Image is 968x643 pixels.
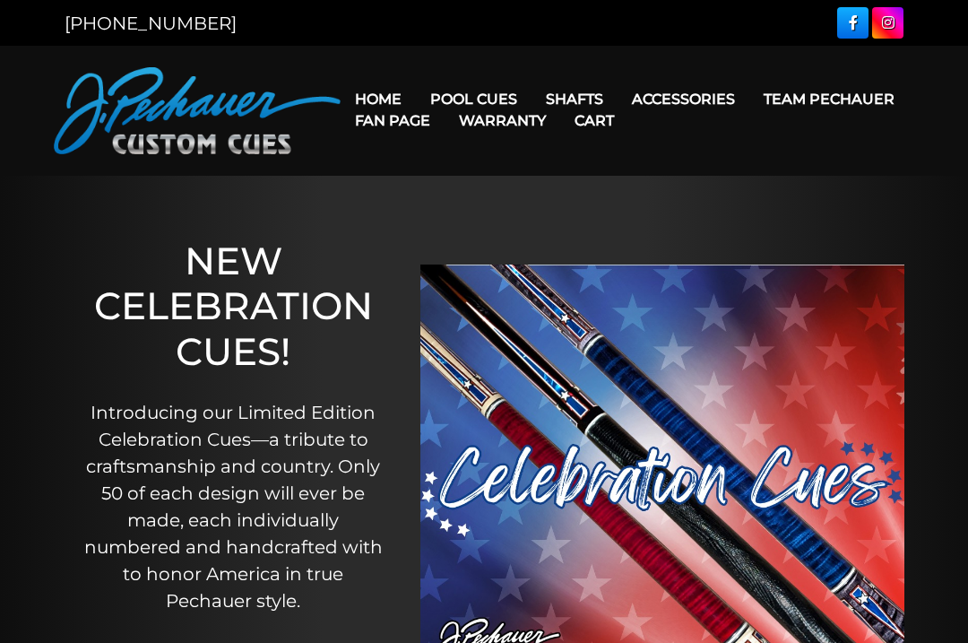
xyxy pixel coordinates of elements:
[416,76,532,122] a: Pool Cues
[54,67,341,154] img: Pechauer Custom Cues
[445,98,560,143] a: Warranty
[560,98,628,143] a: Cart
[341,98,445,143] a: Fan Page
[532,76,618,122] a: Shafts
[341,76,416,122] a: Home
[749,76,909,122] a: Team Pechauer
[82,399,385,614] p: Introducing our Limited Edition Celebration Cues—a tribute to craftsmanship and country. Only 50 ...
[82,239,385,374] h1: NEW CELEBRATION CUES!
[65,13,237,34] a: [PHONE_NUMBER]
[618,76,749,122] a: Accessories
